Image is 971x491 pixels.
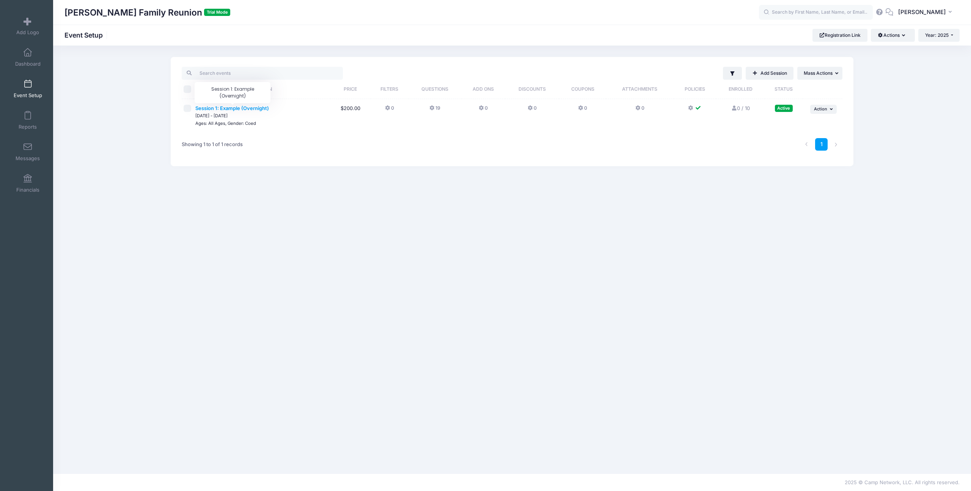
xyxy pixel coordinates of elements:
span: Trial Mode [204,9,230,16]
a: 0 / 10 [731,105,750,111]
span: Attachments [622,86,657,92]
span: Financials [16,187,39,193]
button: 19 [429,105,440,116]
a: Reports [10,107,46,134]
span: Dashboard [15,61,41,67]
input: Search events [182,67,343,80]
span: Discounts [518,86,546,92]
td: $200.00 [330,99,371,133]
span: Session 1: Example (Overnight) [195,105,269,111]
th: Questions [409,80,462,99]
span: [PERSON_NAME] [898,8,946,16]
div: Active [775,105,793,112]
span: Questions [421,86,448,92]
a: 1 [815,138,828,151]
button: 0 [479,105,488,116]
span: Year: 2025 [925,32,949,38]
button: Year: 2025 [918,29,960,42]
button: Actions [871,29,914,42]
button: [PERSON_NAME] [893,4,960,21]
button: Action [810,105,837,114]
small: Ages: All Ages, Gender: Coed [195,121,256,126]
th: Status [765,80,803,99]
a: Add Session [746,67,793,80]
a: Dashboard [10,44,46,71]
span: Mass Actions [804,70,833,76]
span: Event Setup [14,92,42,99]
th: Coupons [559,80,606,99]
th: Policies [674,80,716,99]
th: Attachments [606,80,674,99]
button: 0 [385,105,394,116]
button: 0 [635,105,644,116]
small: [DATE] - [DATE] [195,113,228,118]
span: Action [814,106,827,112]
span: 2025 © Camp Network, LLC. All rights reserved. [845,479,960,485]
button: Mass Actions [797,67,842,80]
th: Add Ons [462,80,505,99]
span: Reports [19,124,37,130]
span: Add Ons [473,86,494,92]
a: Registration Link [812,29,867,42]
a: Financials [10,170,46,197]
th: Discounts [505,80,559,99]
h1: [PERSON_NAME] Family Reunion [64,4,230,21]
h1: Event Setup [64,31,109,39]
th: Filters [371,80,409,99]
th: Price [330,80,371,99]
div: Showing 1 to 1 of 1 records [182,136,243,153]
th: Session [193,80,330,99]
input: Search by First Name, Last Name, or Email... [759,5,873,20]
button: 0 [578,105,587,116]
a: Event Setup [10,76,46,102]
span: Policies [685,86,705,92]
button: 0 [528,105,537,116]
a: Add Logo [10,13,46,39]
div: Session 1: Example (Overnight) [195,82,270,103]
span: Messages [16,155,40,162]
span: Coupons [571,86,594,92]
a: Messages [10,138,46,165]
th: Enrolled [716,80,765,99]
span: Add Logo [16,29,39,36]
